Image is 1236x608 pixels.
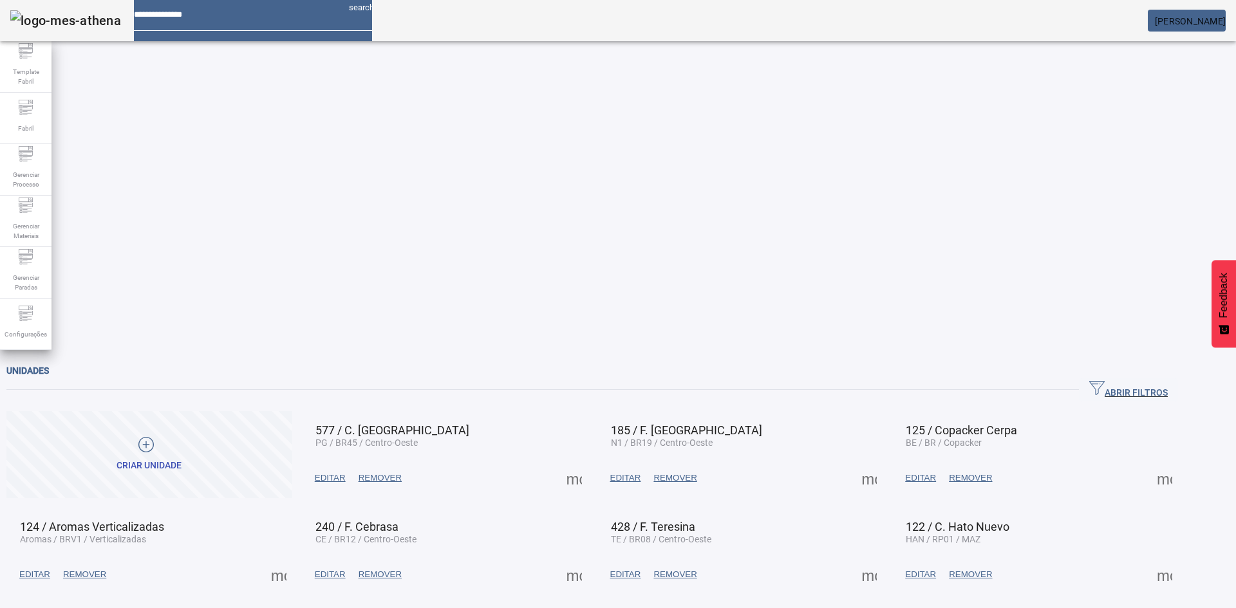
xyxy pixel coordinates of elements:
[6,411,292,498] button: Criar unidade
[906,534,980,544] span: HAN / RP01 / MAZ
[1218,273,1230,318] span: Feedback
[906,423,1017,437] span: 125 / Copacker Cerpa
[610,568,641,581] span: EDITAR
[13,563,57,586] button: EDITAR
[647,563,703,586] button: REMOVER
[604,563,648,586] button: EDITAR
[315,423,469,437] span: 577 / C. [GEOGRAPHIC_DATA]
[1089,380,1168,400] span: ABRIR FILTROS
[315,472,346,484] span: EDITAR
[20,534,146,544] span: Aromas / BRV1 / Verticalizadas
[906,520,1009,533] span: 122 / C. Hato Nuevo
[647,466,703,490] button: REMOVER
[610,472,641,484] span: EDITAR
[19,568,50,581] span: EDITAR
[899,563,942,586] button: EDITAR
[611,520,695,533] span: 428 / F. Teresina
[117,459,182,472] div: Criar unidade
[611,438,713,448] span: N1 / BR19 / Centro-Oeste
[905,568,936,581] span: EDITAR
[315,438,418,448] span: PG / BR45 / Centro-Oeste
[1212,260,1236,347] button: Feedback - Mostrar pesquisa
[308,563,352,586] button: EDITAR
[315,568,346,581] span: EDITAR
[1079,378,1178,401] button: ABRIR FILTROS
[563,466,586,490] button: Mais
[653,472,697,484] span: REMOVER
[653,568,697,581] span: REMOVER
[1153,466,1176,490] button: Mais
[352,466,408,490] button: REMOVER
[949,472,992,484] span: REMOVER
[906,438,982,448] span: BE / BR / Copacker
[1153,563,1176,586] button: Mais
[359,568,402,581] span: REMOVER
[6,63,45,90] span: Template Fabril
[942,466,998,490] button: REMOVER
[10,10,121,31] img: logo-mes-athena
[352,563,408,586] button: REMOVER
[899,466,942,490] button: EDITAR
[604,466,648,490] button: EDITAR
[6,365,49,376] span: Unidades
[57,563,113,586] button: REMOVER
[942,563,998,586] button: REMOVER
[308,466,352,490] button: EDITAR
[611,534,711,544] span: TE / BR08 / Centro-Oeste
[315,534,417,544] span: CE / BR12 / Centro-Oeste
[905,472,936,484] span: EDITAR
[359,472,402,484] span: REMOVER
[267,563,290,586] button: Mais
[857,466,881,490] button: Mais
[63,568,106,581] span: REMOVER
[1,326,51,343] span: Configurações
[6,217,45,244] span: Gerenciar Materiais
[611,423,762,437] span: 185 / F. [GEOGRAPHIC_DATA]
[563,563,586,586] button: Mais
[315,520,398,533] span: 240 / F. Cebrasa
[20,520,164,533] span: 124 / Aromas Verticalizadas
[14,120,37,137] span: Fabril
[6,269,45,296] span: Gerenciar Paradas
[949,568,992,581] span: REMOVER
[6,166,45,193] span: Gerenciar Processo
[1155,16,1226,26] span: [PERSON_NAME]
[857,563,881,586] button: Mais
